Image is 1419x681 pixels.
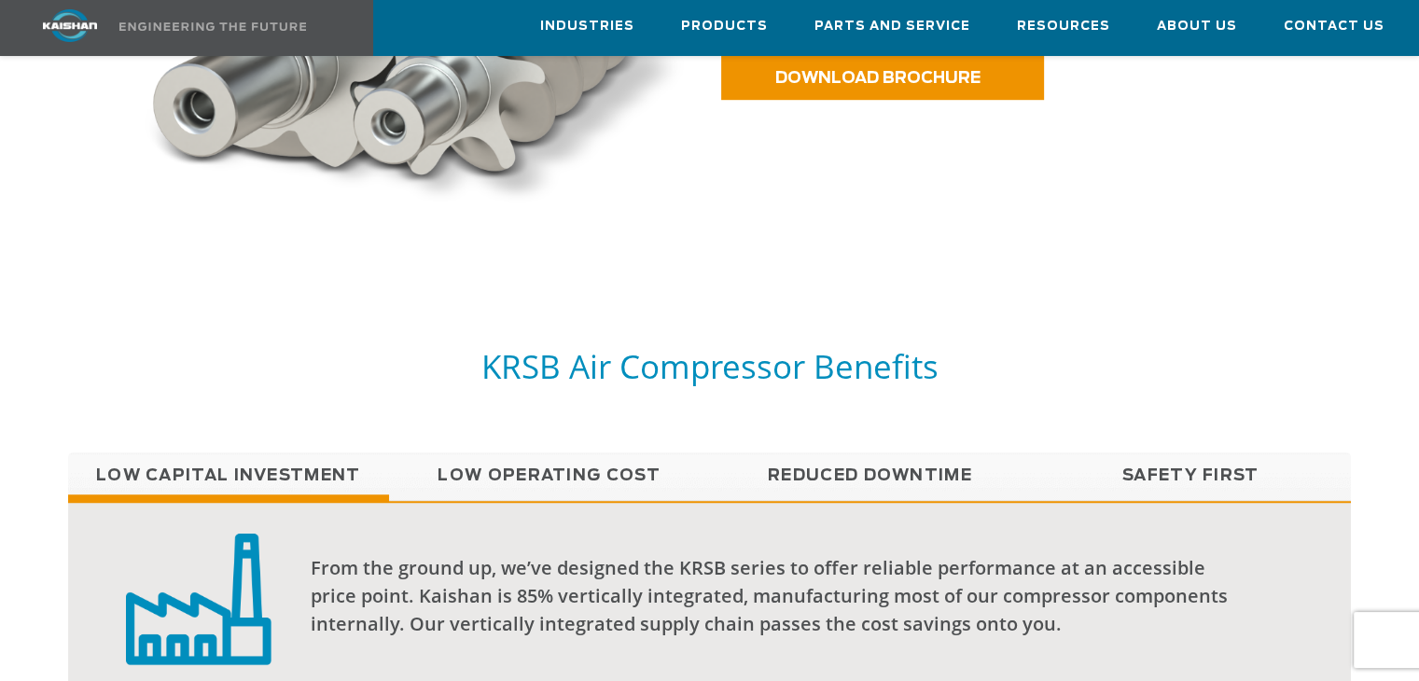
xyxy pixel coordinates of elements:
a: Contact Us [1284,1,1384,51]
span: Parts and Service [814,16,970,37]
span: Contact Us [1284,16,1384,37]
a: Parts and Service [814,1,970,51]
a: Resources [1017,1,1110,51]
span: About Us [1157,16,1237,37]
a: DOWNLOAD BROCHURE [721,53,1044,100]
a: Safety First [1030,452,1351,499]
a: Low Capital Investment [68,452,389,499]
span: Resources [1017,16,1110,37]
span: DOWNLOAD BROCHURE [775,70,981,86]
span: Industries [540,16,634,37]
h5: KRSB Air Compressor Benefits [68,345,1351,387]
img: low capital investment badge [126,531,271,665]
a: Industries [540,1,634,51]
img: Engineering the future [119,22,306,31]
div: From the ground up, we’ve designed the KRSB series to offer reliable performance at an accessible... [311,554,1245,638]
a: About Us [1157,1,1237,51]
a: Products [681,1,768,51]
span: Products [681,16,768,37]
a: Low Operating Cost [389,452,710,499]
a: Reduced Downtime [709,452,1030,499]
